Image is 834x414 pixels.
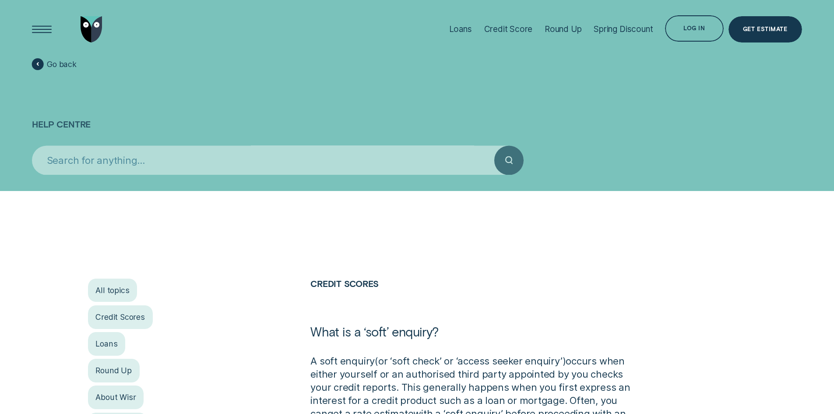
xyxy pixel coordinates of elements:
a: All topics [88,279,137,302]
a: Get Estimate [728,16,802,42]
a: Loans [88,332,126,355]
div: Spring Discount [594,24,653,34]
div: Credit Score [484,24,533,34]
img: Wisr [81,16,102,42]
button: Log in [665,15,723,42]
div: Loans [449,24,472,34]
input: Search for anything... [32,145,494,175]
div: Round Up [545,24,582,34]
button: Submit your search query. [494,145,524,175]
h1: Help Centre [32,75,802,142]
a: Go back [32,58,77,70]
button: Open Menu [29,16,55,42]
span: ( [375,355,378,367]
a: Credit Scores [88,305,153,329]
h2: Credit Scores [310,279,635,324]
a: Round Up [88,359,140,382]
span: Go back [47,60,77,69]
a: Credit Scores [310,278,378,289]
span: ) [563,355,566,367]
a: About Wisr [88,386,144,409]
h1: What is a ‘soft’ enquiry? [310,324,635,354]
